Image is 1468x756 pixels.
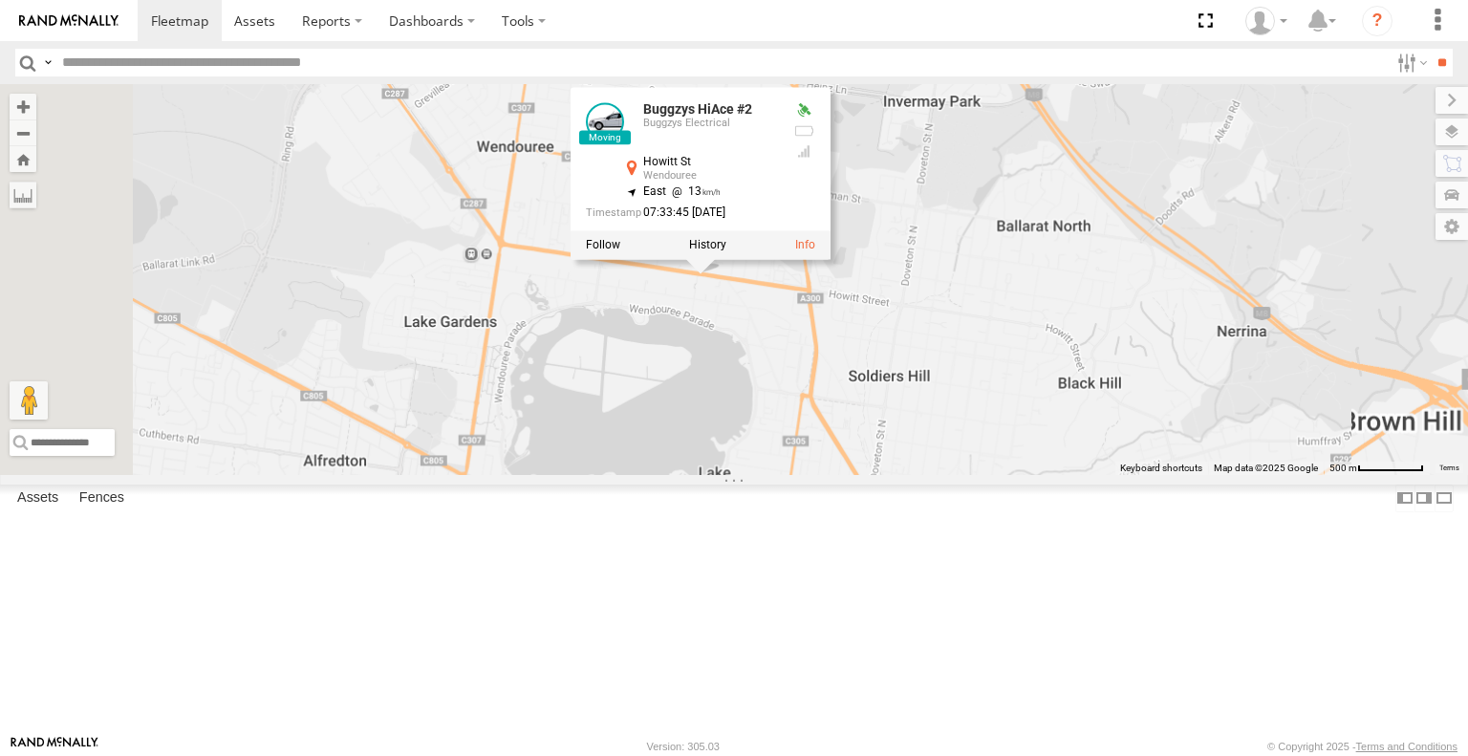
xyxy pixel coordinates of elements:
[8,486,68,512] label: Assets
[643,102,752,118] a: Buggzys HiAce #2
[666,185,721,199] span: 13
[689,239,726,252] label: View Asset History
[586,206,777,219] div: Date/time of location update
[1120,462,1202,475] button: Keyboard shortcuts
[643,157,777,169] div: Howitt St
[70,486,134,512] label: Fences
[10,146,36,172] button: Zoom Home
[10,381,48,420] button: Drag Pegman onto the map to open Street View
[1214,463,1318,473] span: Map data ©2025 Google
[792,124,815,140] div: No battery health information received from this device.
[1436,213,1468,240] label: Map Settings
[1324,462,1430,475] button: Map scale: 500 m per 66 pixels
[643,118,777,129] div: Buggzys Electrical
[1439,464,1459,471] a: Terms
[1390,49,1431,76] label: Search Filter Options
[643,171,777,183] div: Wendouree
[586,239,620,252] label: Realtime tracking of Asset
[647,741,720,752] div: Version: 305.03
[1239,7,1294,35] div: John Vu
[1267,741,1457,752] div: © Copyright 2025 -
[1356,741,1457,752] a: Terms and Conditions
[792,103,815,119] div: Valid GPS Fix
[10,94,36,119] button: Zoom in
[10,182,36,208] label: Measure
[1329,463,1357,473] span: 500 m
[11,737,98,756] a: Visit our Website
[643,185,666,199] span: East
[792,144,815,160] div: GSM Signal = 4
[1395,485,1414,512] label: Dock Summary Table to the Left
[10,119,36,146] button: Zoom out
[1435,485,1454,512] label: Hide Summary Table
[40,49,55,76] label: Search Query
[795,239,815,252] a: View Asset Details
[19,14,119,28] img: rand-logo.svg
[1414,485,1434,512] label: Dock Summary Table to the Right
[586,103,624,141] a: View Asset Details
[1362,6,1392,36] i: ?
